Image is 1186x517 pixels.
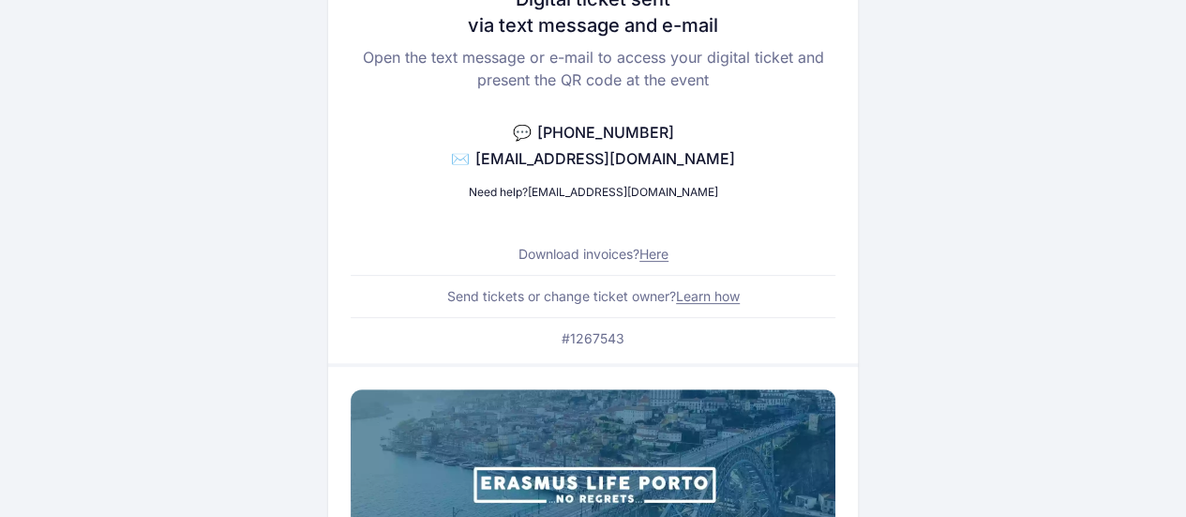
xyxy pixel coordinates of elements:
[451,149,470,168] span: ✉️
[351,46,836,91] p: Open the text message or e-mail to access your digital ticket and present the QR code at the event
[562,329,624,348] p: #1267543
[676,288,740,304] a: Learn how
[528,185,718,199] a: [EMAIL_ADDRESS][DOMAIN_NAME]
[518,245,668,264] p: Download invoices?
[639,246,668,262] a: Here
[468,12,718,38] h3: via text message and e-mail
[475,149,735,168] span: [EMAIL_ADDRESS][DOMAIN_NAME]
[447,287,740,306] p: Send tickets or change ticket owner?
[469,185,528,199] span: Need help?
[513,123,532,142] span: 💬
[537,123,674,142] span: [PHONE_NUMBER]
